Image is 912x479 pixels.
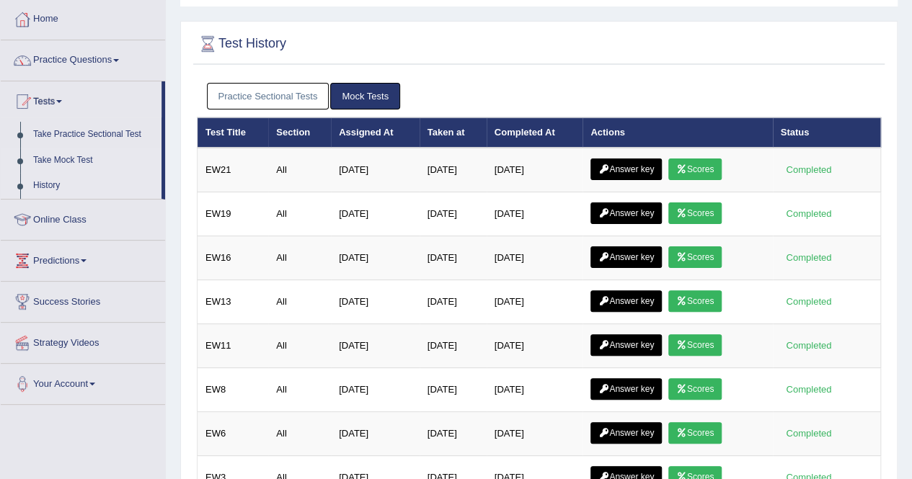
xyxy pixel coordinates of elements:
a: Practice Questions [1,40,165,76]
div: Completed [781,162,837,177]
a: Answer key [590,158,662,180]
td: EW13 [198,280,269,324]
td: EW6 [198,412,269,456]
th: Actions [583,117,772,148]
td: All [268,324,331,368]
a: Answer key [590,378,662,400]
a: Strategy Videos [1,323,165,359]
a: Online Class [1,200,165,236]
a: Scores [668,246,722,268]
th: Status [773,117,881,148]
td: All [268,236,331,280]
h2: Test History [197,33,286,55]
a: Success Stories [1,282,165,318]
td: [DATE] [487,280,583,324]
td: All [268,412,331,456]
div: Completed [781,382,837,397]
a: Predictions [1,241,165,277]
td: All [268,148,331,192]
a: Take Practice Sectional Test [27,122,161,148]
a: Answer key [590,290,662,312]
a: Mock Tests [330,83,400,109]
td: [DATE] [331,236,420,280]
td: EW11 [198,324,269,368]
td: [DATE] [420,324,487,368]
th: Test Title [198,117,269,148]
td: [DATE] [331,412,420,456]
td: All [268,368,331,412]
div: Completed [781,338,837,353]
td: [DATE] [331,280,420,324]
th: Completed At [487,117,583,148]
a: Scores [668,158,722,180]
td: [DATE] [487,192,583,236]
td: All [268,192,331,236]
td: [DATE] [487,324,583,368]
td: [DATE] [487,148,583,192]
div: Completed [781,206,837,221]
a: Scores [668,422,722,444]
td: EW16 [198,236,269,280]
a: Scores [668,334,722,356]
td: [DATE] [420,192,487,236]
td: [DATE] [331,148,420,192]
a: Answer key [590,422,662,444]
td: [DATE] [420,236,487,280]
td: All [268,280,331,324]
a: Scores [668,202,722,224]
td: [DATE] [420,412,487,456]
a: Your Account [1,364,165,400]
a: Answer key [590,246,662,268]
th: Section [268,117,331,148]
div: Completed [781,250,837,265]
td: [DATE] [331,324,420,368]
td: EW19 [198,192,269,236]
th: Assigned At [331,117,420,148]
div: Completed [781,426,837,441]
th: Taken at [420,117,487,148]
td: [DATE] [487,368,583,412]
td: [DATE] [420,280,487,324]
td: [DATE] [420,148,487,192]
a: Answer key [590,202,662,224]
a: Scores [668,290,722,312]
a: Scores [668,378,722,400]
td: [DATE] [331,192,420,236]
td: [DATE] [420,368,487,412]
div: Completed [781,294,837,309]
a: History [27,173,161,199]
a: Answer key [590,334,662,356]
a: Take Mock Test [27,148,161,174]
a: Practice Sectional Tests [207,83,329,109]
td: [DATE] [487,236,583,280]
td: EW8 [198,368,269,412]
td: EW21 [198,148,269,192]
td: [DATE] [331,368,420,412]
td: [DATE] [487,412,583,456]
a: Tests [1,81,161,117]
